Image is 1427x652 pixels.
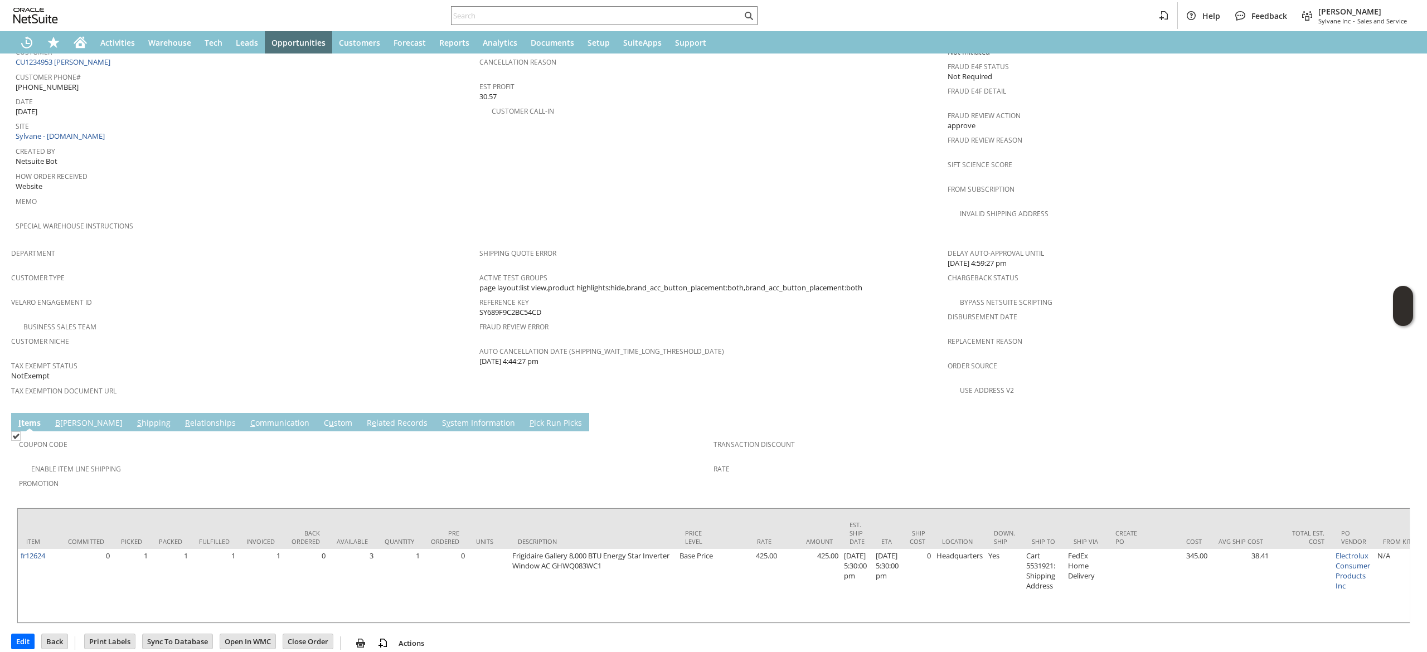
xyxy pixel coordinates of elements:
[1318,17,1351,25] span: Sylvane Inc
[431,529,459,546] div: Pre Ordered
[873,549,901,622] td: [DATE] 5:30:00 pm
[12,634,34,649] input: Edit
[492,106,554,116] a: Customer Call-in
[159,537,182,546] div: Packed
[742,9,755,22] svg: Search
[337,537,368,546] div: Available
[433,31,476,53] a: Reports
[479,307,541,318] span: SY689F9C2BC54CD
[236,37,258,48] span: Leads
[250,417,255,428] span: C
[11,371,50,381] span: NotExempt
[16,156,57,167] span: Netsuite Bot
[850,520,865,546] div: Est. Ship Date
[16,181,42,192] span: Website
[271,37,326,48] span: Opportunities
[60,549,113,622] td: 0
[1202,11,1220,21] span: Help
[13,8,58,23] svg: logo
[713,440,795,449] a: Transaction Discount
[265,31,332,53] a: Opportunities
[527,417,585,430] a: Pick Run Picks
[841,549,873,622] td: [DATE] 5:30:00 pm
[530,417,534,428] span: P
[788,537,833,546] div: Amount
[182,417,239,430] a: Relationships
[675,37,706,48] span: Support
[283,634,333,649] input: Close Order
[439,37,469,48] span: Reports
[376,636,390,650] img: add-record.svg
[948,258,1007,269] span: [DATE] 4:59:27 pm
[948,160,1012,169] a: Sift Science Score
[1336,551,1370,591] a: Electrolux Consumer Products Inc
[31,464,121,474] a: Enable Item Line Shipping
[479,273,547,283] a: Active Test Groups
[881,537,893,546] div: ETA
[994,529,1015,546] div: Down. Ship
[1353,17,1355,25] span: -
[423,549,468,622] td: 0
[68,537,104,546] div: Committed
[1357,17,1407,25] span: Sales and Service
[446,417,450,428] span: y
[16,172,88,181] a: How Order Received
[479,249,556,258] a: Shipping Quote Error
[47,36,60,49] svg: Shortcuts
[292,529,320,546] div: Back Ordered
[476,537,501,546] div: Units
[52,417,125,430] a: B[PERSON_NAME]
[329,417,334,428] span: u
[26,537,51,546] div: Item
[151,549,191,622] td: 1
[524,31,581,53] a: Documents
[13,31,40,53] a: Recent Records
[339,37,380,48] span: Customers
[1149,549,1210,622] td: 345.00
[479,82,515,91] a: Est Profit
[685,529,710,546] div: Price Level
[948,337,1022,346] a: Replacement reason
[1396,415,1409,429] a: Unrolled view on
[16,57,113,67] a: CU1234953 [PERSON_NAME]
[11,361,77,371] a: Tax Exempt Status
[113,549,151,622] td: 1
[623,37,662,48] span: SuiteApps
[16,147,55,156] a: Created By
[55,417,60,428] span: B
[229,31,265,53] a: Leads
[727,537,771,546] div: Rate
[1393,306,1413,327] span: Oracle Guided Learning Widget. To move around, please hold and drag
[364,417,430,430] a: Related Records
[948,86,1006,96] a: Fraud E4F Detail
[479,356,538,367] span: [DATE] 4:44:27 pm
[531,37,574,48] span: Documents
[452,9,742,22] input: Search
[677,549,719,622] td: Base Price
[143,634,212,649] input: Sync To Database
[394,638,429,648] a: Actions
[1393,286,1413,326] iframe: Click here to launch Oracle Guided Learning Help Panel
[354,636,367,650] img: print.svg
[16,72,81,82] a: Customer Phone#
[16,106,37,117] span: [DATE]
[588,37,610,48] span: Setup
[668,31,713,53] a: Support
[19,440,67,449] a: Coupon Code
[960,209,1049,218] a: Invalid Shipping Address
[198,31,229,53] a: Tech
[948,62,1009,71] a: Fraud E4F Status
[238,549,283,622] td: 1
[713,464,730,474] a: Rate
[1251,11,1287,21] span: Feedback
[948,184,1015,194] a: From Subscription
[948,120,975,131] span: approve
[40,31,67,53] div: Shortcuts
[16,221,133,231] a: Special Warehouse Instructions
[948,273,1018,283] a: Chargeback Status
[94,31,142,53] a: Activities
[948,361,997,371] a: Order Source
[11,273,65,283] a: Customer Type
[901,549,934,622] td: 0
[1074,537,1099,546] div: Ship Via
